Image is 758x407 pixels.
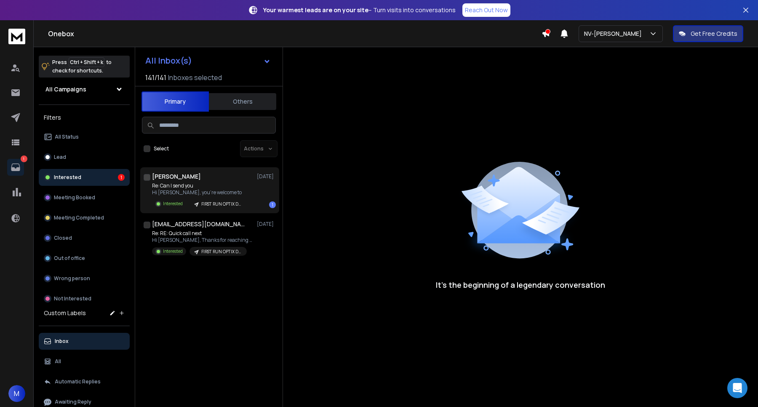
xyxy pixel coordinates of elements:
[118,174,125,181] div: 1
[39,270,130,287] button: Wrong person
[21,155,27,162] p: 1
[55,358,61,365] p: All
[209,92,276,111] button: Others
[39,373,130,390] button: Automatic Replies
[257,173,276,180] p: [DATE]
[152,230,253,237] p: Re: RE: Quick call next
[7,159,24,176] a: 1
[145,56,192,65] h1: All Inbox(s)
[55,399,91,405] p: Awaiting Reply
[201,249,242,255] p: FIRST RUN OPTIX DIS [DATE]
[462,3,510,17] a: Reach Out Now
[152,189,247,196] p: Hi [PERSON_NAME], you’re welcome to
[201,201,242,207] p: FIRST RUN OPTIX DIS [DATE]
[39,353,130,370] button: All
[152,220,245,228] h1: [EMAIL_ADDRESS][DOMAIN_NAME]
[69,57,104,67] span: Ctrl + Shift + k
[48,29,542,39] h1: Onebox
[54,275,90,282] p: Wrong person
[39,129,130,145] button: All Status
[727,378,747,398] div: Open Intercom Messenger
[54,255,85,262] p: Out of office
[55,134,79,140] p: All Status
[39,290,130,307] button: Not Interested
[152,182,247,189] p: Re: Can I send you
[257,221,276,228] p: [DATE]
[54,174,81,181] p: Interested
[45,85,86,94] h1: All Campaigns
[139,52,278,69] button: All Inbox(s)
[163,201,183,207] p: Interested
[145,72,166,83] span: 141 / 141
[168,72,222,83] h3: Inboxes selected
[44,309,86,317] h3: Custom Labels
[39,81,130,98] button: All Campaigns
[691,29,737,38] p: Get Free Credits
[269,201,276,208] div: 1
[163,248,183,254] p: Interested
[8,385,25,402] button: M
[584,29,645,38] p: NV-[PERSON_NAME]
[39,333,130,350] button: Inbox
[154,145,169,152] label: Select
[39,230,130,246] button: Closed
[465,6,508,14] p: Reach Out Now
[39,149,130,166] button: Lead
[39,250,130,267] button: Out of office
[152,237,253,244] p: Hi [PERSON_NAME], Thanks for reaching back
[8,29,25,44] img: logo
[263,6,456,14] p: – Turn visits into conversations
[54,154,66,161] p: Lead
[55,378,101,385] p: Automatic Replies
[39,112,130,123] h3: Filters
[39,169,130,186] button: Interested1
[54,194,95,201] p: Meeting Booked
[141,91,209,112] button: Primary
[436,279,605,291] p: It’s the beginning of a legendary conversation
[39,209,130,226] button: Meeting Completed
[52,58,112,75] p: Press to check for shortcuts.
[54,295,91,302] p: Not Interested
[263,6,368,14] strong: Your warmest leads are on your site
[54,214,104,221] p: Meeting Completed
[55,338,69,345] p: Inbox
[673,25,743,42] button: Get Free Credits
[54,235,72,241] p: Closed
[152,172,201,181] h1: [PERSON_NAME]
[39,189,130,206] button: Meeting Booked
